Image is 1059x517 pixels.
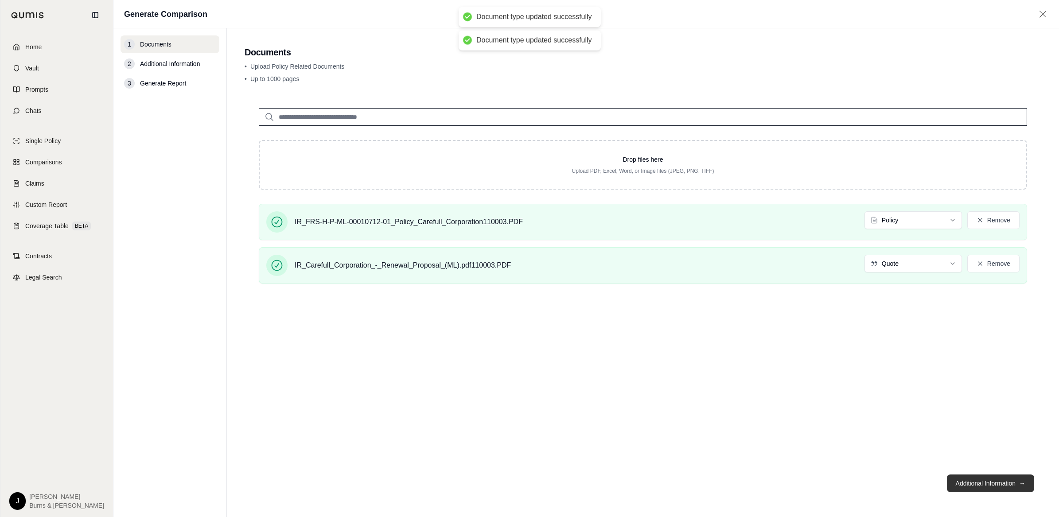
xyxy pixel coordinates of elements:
[9,492,26,510] div: J
[274,167,1012,175] p: Upload PDF, Excel, Word, or Image files (JPEG, PNG, TIFF)
[29,501,104,510] span: Burns & [PERSON_NAME]
[6,37,108,57] a: Home
[72,222,91,230] span: BETA
[6,268,108,287] a: Legal Search
[25,200,67,209] span: Custom Report
[295,260,511,271] span: IR_Carefull_Corporation_-_Renewal_Proposal_(ML).pdf110003.PDF
[245,75,247,82] span: •
[6,216,108,236] a: Coverage TableBETA
[140,40,171,49] span: Documents
[6,246,108,266] a: Contracts
[25,158,62,167] span: Comparisons
[25,64,39,73] span: Vault
[245,63,247,70] span: •
[124,39,135,50] div: 1
[11,12,44,19] img: Qumis Logo
[250,75,300,82] span: Up to 1000 pages
[476,36,592,45] div: Document type updated successfully
[6,174,108,193] a: Claims
[25,222,69,230] span: Coverage Table
[6,80,108,99] a: Prompts
[25,85,48,94] span: Prompts
[25,106,42,115] span: Chats
[88,8,102,22] button: Collapse sidebar
[140,59,200,68] span: Additional Information
[25,252,52,260] span: Contracts
[6,131,108,151] a: Single Policy
[6,101,108,121] a: Chats
[6,58,108,78] a: Vault
[124,58,135,69] div: 2
[124,8,207,20] h1: Generate Comparison
[6,195,108,214] a: Custom Report
[245,46,1041,58] h2: Documents
[25,179,44,188] span: Claims
[476,12,592,22] div: Document type updated successfully
[25,43,42,51] span: Home
[124,78,135,89] div: 3
[6,152,108,172] a: Comparisons
[947,474,1034,492] button: Additional Information→
[140,79,186,88] span: Generate Report
[1019,479,1025,488] span: →
[967,255,1020,272] button: Remove
[967,211,1020,229] button: Remove
[274,155,1012,164] p: Drop files here
[25,273,62,282] span: Legal Search
[295,217,523,227] span: IR_FRS-H-P-ML-00010712-01_Policy_Carefull_Corporation110003.PDF
[250,63,344,70] span: Upload Policy Related Documents
[29,492,104,501] span: [PERSON_NAME]
[25,136,61,145] span: Single Policy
